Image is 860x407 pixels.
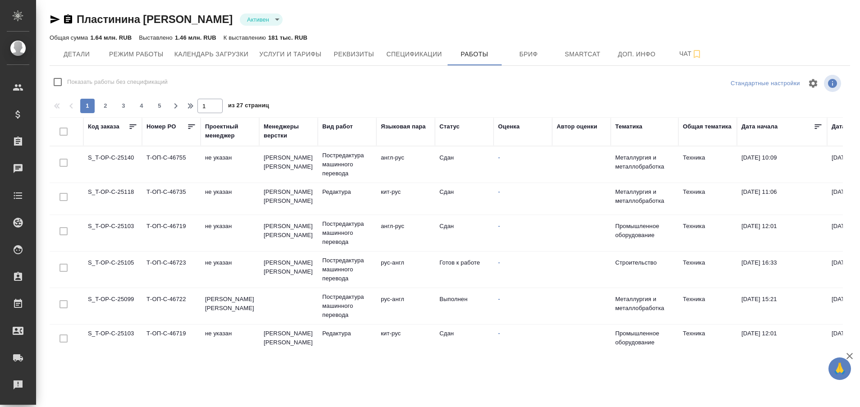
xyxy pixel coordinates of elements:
td: Выполнен [435,290,494,322]
p: Строительство [615,258,674,267]
td: Готов к работе [435,254,494,285]
td: [PERSON_NAME] [PERSON_NAME] [259,149,318,180]
span: Показать работы без спецификаций [67,78,168,87]
div: Статус [439,122,460,131]
div: Код заказа [88,122,119,131]
span: Бриф [507,49,550,60]
div: Дата начала [741,122,778,131]
td: не указан [201,183,259,215]
td: Т-ОП-С-46722 [142,290,201,322]
td: S_T-OP-C-25103 [83,217,142,249]
div: split button [728,77,802,91]
td: Т-ОП-С-46755 [142,149,201,180]
td: Т-ОП-С-46719 [142,325,201,356]
a: - [498,296,500,302]
div: Общая тематика [683,122,732,131]
td: кит-рус [376,183,435,215]
p: Постредактура машинного перевода [322,220,372,247]
span: Детали [55,49,98,60]
span: Доп. инфо [615,49,659,60]
p: Выставлено [139,34,175,41]
td: [DATE] 12:01 [737,325,827,356]
span: Работы [453,49,496,60]
td: [PERSON_NAME] [PERSON_NAME] [259,183,318,215]
p: 1.64 млн. RUB [90,34,132,41]
div: Вид работ [322,122,353,131]
td: англ-рус [376,149,435,180]
td: Техника [678,183,737,215]
a: - [498,223,500,229]
td: Т-ОП-С-46719 [142,217,201,249]
span: Посмотреть информацию [824,75,843,92]
button: 3 [116,99,131,113]
td: Сдан [435,183,494,215]
td: S_T-OP-C-25105 [83,254,142,285]
button: 🙏 [828,357,851,380]
p: Промышленное оборудование [615,222,674,240]
td: [PERSON_NAME] [PERSON_NAME] [259,217,318,249]
td: рус-англ [376,290,435,322]
p: Металлургия и металлобработка [615,187,674,206]
div: Номер PO [146,122,176,131]
p: Промышленное оборудование [615,329,674,347]
p: Металлургия и металлобработка [615,295,674,313]
p: Редактура [322,187,372,197]
td: [DATE] 12:01 [737,217,827,249]
td: Техника [678,254,737,285]
td: S_T-OP-C-25103 [83,325,142,356]
p: Постредактура машинного перевода [322,256,372,283]
a: Пластинина [PERSON_NAME] [77,13,233,25]
div: Оценка [498,122,520,131]
button: Активен [244,16,272,23]
td: Техника [678,149,737,180]
td: не указан [201,254,259,285]
div: Тематика [615,122,642,131]
p: Редактура [322,329,372,338]
td: [DATE] 16:33 [737,254,827,285]
td: Техника [678,290,737,322]
p: Постредактура машинного перевода [322,151,372,178]
div: Активен [240,14,283,26]
td: [PERSON_NAME] [PERSON_NAME] [259,254,318,285]
a: - [498,259,500,266]
td: S_T-OP-C-25099 [83,290,142,322]
span: Реквизиты [332,49,375,60]
td: Техника [678,217,737,249]
td: не указан [201,149,259,180]
span: 3 [116,101,131,110]
td: англ-рус [376,217,435,249]
span: Режим работы [109,49,164,60]
td: [PERSON_NAME] [PERSON_NAME] [201,290,259,322]
a: - [498,330,500,337]
td: S_T-OP-C-25140 [83,149,142,180]
td: [DATE] 15:21 [737,290,827,322]
span: 4 [134,101,149,110]
span: Smartcat [561,49,604,60]
a: - [498,188,500,195]
td: [DATE] 10:09 [737,149,827,180]
button: 5 [152,99,167,113]
p: Металлургия и металлобработка [615,153,674,171]
p: 1.46 млн. RUB [175,34,216,41]
td: Сдан [435,325,494,356]
span: Услуги и тарифы [259,49,321,60]
td: Техника [678,325,737,356]
button: 4 [134,99,149,113]
div: Проектный менеджер [205,122,255,140]
td: S_T-OP-C-25118 [83,183,142,215]
button: Скопировать ссылку [63,14,73,25]
td: [DATE] 11:06 [737,183,827,215]
p: Постредактура машинного перевода [322,293,372,320]
span: Чат [669,48,713,59]
td: Т-ОП-С-46735 [142,183,201,215]
span: Настроить таблицу [802,73,824,94]
span: 🙏 [832,359,847,378]
td: кит-рус [376,325,435,356]
td: Сдан [435,149,494,180]
button: 2 [98,99,113,113]
div: Языковая пара [381,122,426,131]
span: 5 [152,101,167,110]
td: [PERSON_NAME] [PERSON_NAME] [259,325,318,356]
div: Автор оценки [557,122,597,131]
td: Сдан [435,217,494,249]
